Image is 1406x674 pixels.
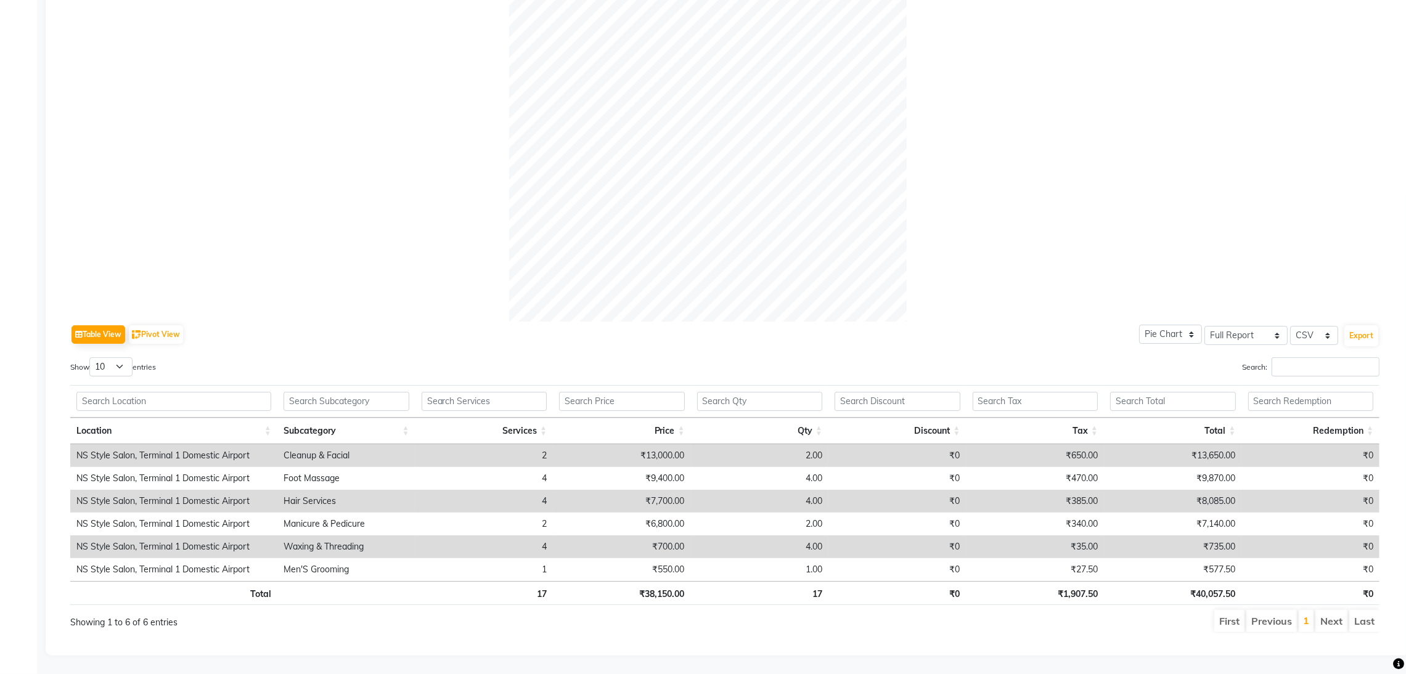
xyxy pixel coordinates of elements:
td: ₹27.50 [966,558,1103,581]
td: ₹470.00 [966,467,1103,490]
input: Search Services [422,392,547,411]
td: Hair Services [277,490,415,513]
td: ₹0 [828,444,966,467]
td: ₹0 [828,513,966,535]
th: ₹0 [1241,581,1379,605]
td: ₹650.00 [966,444,1103,467]
td: 4.00 [691,535,828,558]
td: NS Style Salon, Terminal 1 Domestic Airport [70,490,277,513]
td: ₹700.00 [553,535,690,558]
select: Showentries [89,357,133,376]
th: Tax: activate to sort column ascending [967,418,1105,444]
th: Redemption: activate to sort column ascending [1242,418,1380,444]
td: ₹35.00 [966,535,1103,558]
th: 17 [691,581,828,605]
th: Total [70,581,277,605]
th: Qty: activate to sort column ascending [691,418,828,444]
td: ₹735.00 [1104,535,1241,558]
td: NS Style Salon, Terminal 1 Domestic Airport [70,467,277,490]
button: Export [1344,325,1378,346]
th: Services: activate to sort column ascending [415,418,554,444]
th: 17 [415,581,554,605]
td: Manicure & Pedicure [277,513,415,535]
td: NS Style Salon, Terminal 1 Domestic Airport [70,535,277,558]
td: ₹13,000.00 [553,444,690,467]
td: ₹0 [828,467,966,490]
td: ₹0 [1241,535,1379,558]
td: NS Style Salon, Terminal 1 Domestic Airport [70,444,277,467]
button: Pivot View [129,325,183,344]
td: ₹0 [1241,490,1379,513]
td: 1 [415,558,553,581]
td: Foot Massage [277,467,415,490]
th: Subcategory: activate to sort column ascending [277,418,415,444]
input: Search Qty [697,392,822,411]
button: Table View [72,325,125,344]
input: Search Total [1110,392,1236,411]
input: Search: [1272,357,1379,376]
td: Cleanup & Facial [277,444,415,467]
td: ₹7,700.00 [553,490,690,513]
th: ₹38,150.00 [553,581,691,605]
td: ₹9,400.00 [553,467,690,490]
td: 1.00 [691,558,828,581]
td: 2.00 [691,513,828,535]
img: pivot.png [132,330,141,339]
input: Search Price [559,392,685,411]
label: Search: [1242,357,1379,376]
label: Show entries [70,357,156,376]
td: ₹7,140.00 [1104,513,1241,535]
input: Search Discount [835,392,960,411]
td: ₹385.00 [966,490,1103,513]
td: 2 [415,513,553,535]
td: ₹0 [1241,513,1379,535]
th: ₹1,907.50 [966,581,1103,605]
td: 4.00 [691,467,828,490]
input: Search Location [76,392,271,411]
input: Search Subcategory [284,392,409,411]
td: ₹0 [1241,444,1379,467]
td: Waxing & Threading [277,535,415,558]
td: ₹0 [1241,467,1379,490]
td: ₹8,085.00 [1104,490,1241,513]
td: ₹13,650.00 [1104,444,1241,467]
td: Men'S Grooming [277,558,415,581]
input: Search Redemption [1248,392,1374,411]
th: Location: activate to sort column ascending [70,418,277,444]
td: 4 [415,490,553,513]
td: ₹577.50 [1104,558,1241,581]
th: ₹40,057.50 [1104,581,1242,605]
td: ₹550.00 [553,558,690,581]
td: ₹0 [1241,558,1379,581]
th: Total: activate to sort column ascending [1104,418,1242,444]
td: ₹0 [828,558,966,581]
td: 4 [415,467,553,490]
td: NS Style Salon, Terminal 1 Domestic Airport [70,558,277,581]
td: ₹0 [828,490,966,513]
td: 2.00 [691,444,828,467]
td: ₹340.00 [966,513,1103,535]
th: ₹0 [828,581,967,605]
td: 2 [415,444,553,467]
td: ₹6,800.00 [553,513,690,535]
th: Price: activate to sort column ascending [553,418,691,444]
input: Search Tax [973,392,1098,411]
td: 4.00 [691,490,828,513]
td: ₹0 [828,535,966,558]
div: Showing 1 to 6 of 6 entries [70,609,605,629]
td: ₹9,870.00 [1104,467,1241,490]
td: 4 [415,535,553,558]
td: NS Style Salon, Terminal 1 Domestic Airport [70,513,277,535]
th: Discount: activate to sort column ascending [828,418,967,444]
a: 1 [1303,614,1309,627]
